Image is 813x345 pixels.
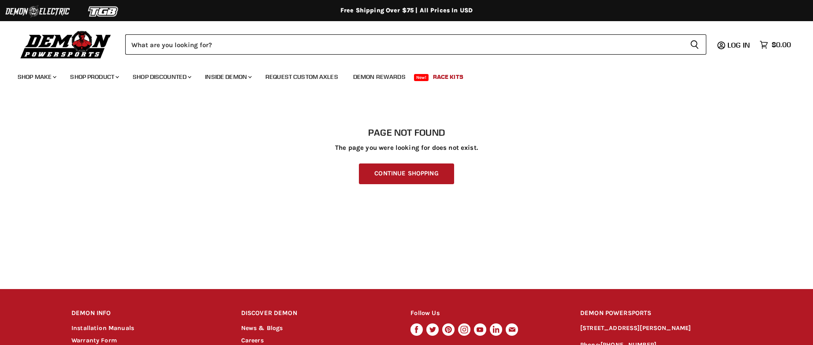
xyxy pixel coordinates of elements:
a: Inside Demon [198,68,257,86]
a: Continue Shopping [359,163,454,184]
ul: Main menu [11,64,789,86]
a: News & Blogs [241,324,283,332]
button: Search [683,34,706,55]
p: [STREET_ADDRESS][PERSON_NAME] [580,323,742,334]
a: Race Kits [426,68,470,86]
a: $0.00 [755,38,795,51]
h2: DISCOVER DEMON [241,303,394,324]
h2: DEMON POWERSPORTS [580,303,742,324]
a: Shop Discounted [126,68,197,86]
form: Product [125,34,706,55]
a: Warranty Form [71,337,117,344]
img: TGB Logo 2 [71,3,137,20]
span: Log in [727,41,750,49]
img: Demon Powersports [18,29,114,60]
input: Search [125,34,683,55]
a: Installation Manuals [71,324,134,332]
div: Free Shipping Over $75 | All Prices In USD [54,7,759,15]
img: Demon Electric Logo 2 [4,3,71,20]
span: New! [414,74,429,81]
h1: Page not found [71,127,742,138]
a: Careers [241,337,264,344]
a: Shop Make [11,68,62,86]
a: Request Custom Axles [259,68,345,86]
a: Log in [723,41,755,49]
span: $0.00 [772,41,791,49]
a: Demon Rewards [347,68,412,86]
h2: Follow Us [410,303,563,324]
p: The page you were looking for does not exist. [71,144,742,152]
h2: DEMON INFO [71,303,224,324]
a: Shop Product [63,68,124,86]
